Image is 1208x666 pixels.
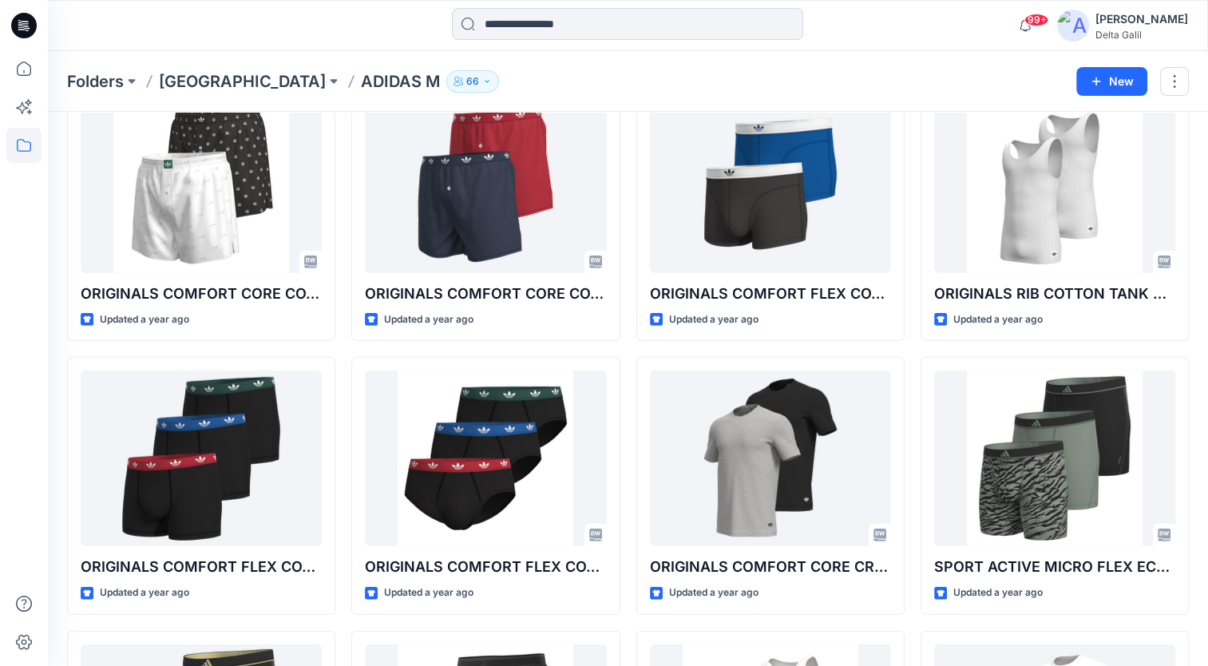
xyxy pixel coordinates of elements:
button: 66 [446,70,499,93]
p: Updated a year ago [100,585,189,601]
p: Updated a year ago [384,311,473,328]
p: Updated a year ago [953,585,1043,601]
p: Updated a year ago [384,585,473,601]
a: ORIGINALS COMFORT FLEX COTTON BRIEF SS25 DCV885 [365,371,606,546]
a: SPORT ACTIVE MICRO FLEX ECO BOXER BRIEF SS25 DCV683 [934,371,1175,546]
p: ORIGINALS COMFORT FLEX COTTON TRUNK SS25 DCV886 [81,556,322,578]
p: ORIGINALS COMFORT CORE COTTON ICON WOVEN BOXER SS25 DCV763 [365,283,606,305]
div: [PERSON_NAME] [1095,10,1188,29]
a: ORIGINALS COMFORT CORE COTTON ICON WOVEN BOXER SS25 DCV763 [365,97,606,273]
p: ADIDAS M [361,70,440,93]
a: ORIGINALS RIB COTTON TANK SS25 DN1193 [934,97,1175,273]
p: Updated a year ago [669,311,758,328]
span: 99+ [1024,14,1048,26]
p: ORIGINALS COMFORT FLEX COTTON BRIEF SS25 DCV885 [365,556,606,578]
button: New [1076,67,1147,96]
p: Updated a year ago [100,311,189,328]
a: ORIGINALS COMFORT CORE COTTON ICON WOVEN BOXER SS25 DCV684 [81,97,322,273]
a: ORIGINALS COMFORT CORE CREW-neck T-SHIRT SS25 DN1160 [650,371,891,546]
p: ORIGINALS COMFORT CORE COTTON ICON WOVEN BOXER SS25 DCV684 [81,283,322,305]
img: avatar [1057,10,1089,42]
p: ORIGINALS COMFORT FLEX COTTON body lines TRUNK SS25 DCV887 [650,283,891,305]
a: [GEOGRAPHIC_DATA] [159,70,326,93]
a: ORIGINALS COMFORT FLEX COTTON TRUNK SS25 DCV886 [81,371,322,546]
div: Delta Galil [1095,29,1188,41]
a: ORIGINALS COMFORT FLEX COTTON body lines TRUNK SS25 DCV887 [650,97,891,273]
p: Updated a year ago [669,585,758,601]
p: 66 [466,73,479,90]
p: ORIGINALS COMFORT CORE CREW-neck T-SHIRT SS25 DN1160 [650,556,891,578]
p: Updated a year ago [953,311,1043,328]
a: Folders [67,70,124,93]
p: SPORT ACTIVE MICRO FLEX ECO BOXER BRIEF SS25 DCV683 [934,556,1175,578]
p: ORIGINALS RIB COTTON TANK SS25 DN1193 [934,283,1175,305]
